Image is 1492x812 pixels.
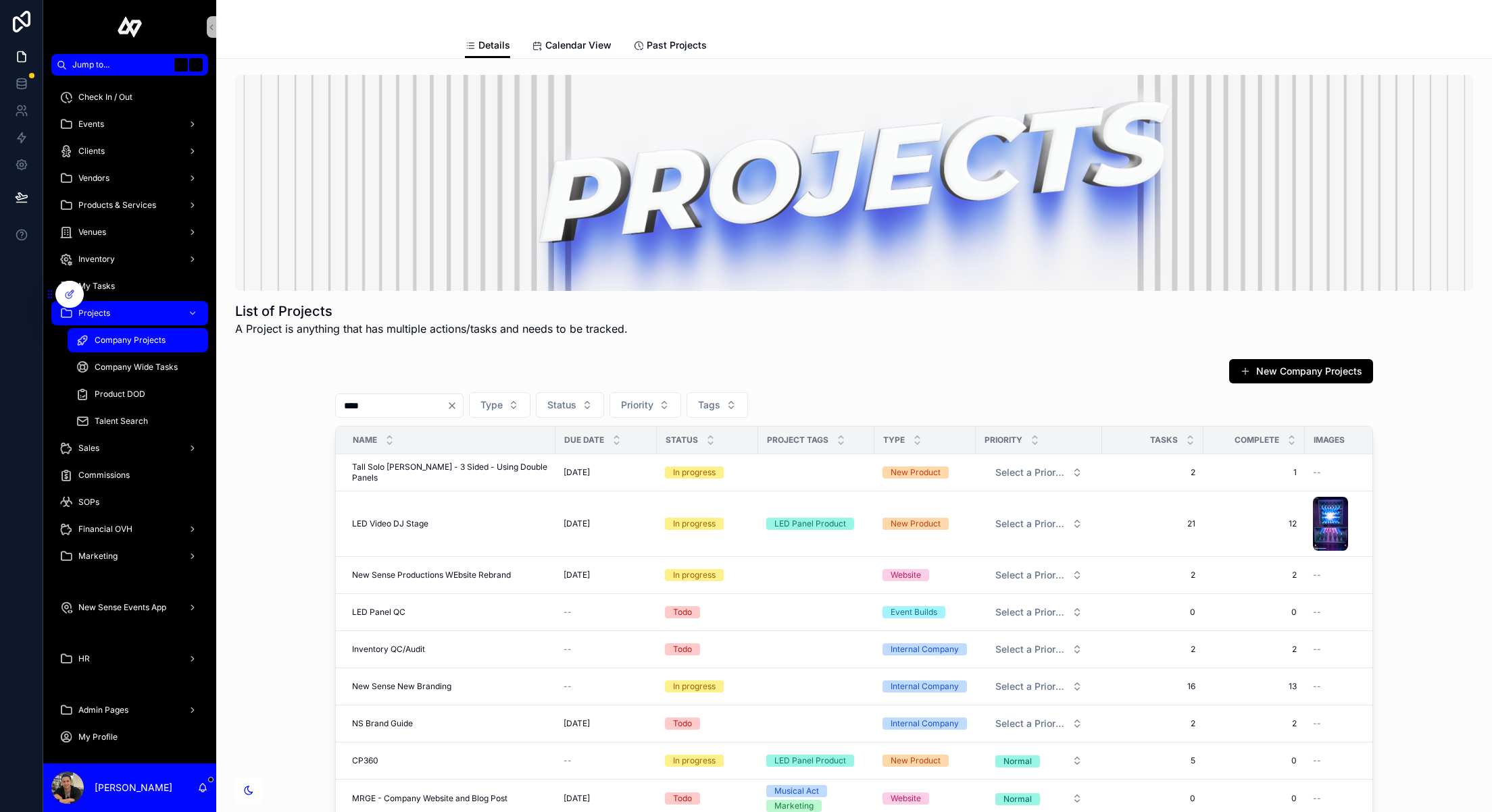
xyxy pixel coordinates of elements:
[633,33,707,60] a: Past Projects
[1003,793,1032,805] div: Normal
[1212,718,1297,729] a: 2
[564,570,649,580] a: [DATE]
[984,637,1094,662] a: Select Button
[68,355,208,379] a: Company Wide Tasks
[647,38,707,52] span: Past Projects
[1212,681,1297,692] a: 13
[985,674,1093,699] button: Select Button
[352,755,378,766] span: CP360
[1003,755,1032,767] div: Normal
[352,518,547,529] a: LED Video DJ Stage
[352,718,547,729] a: NS Brand Guide
[469,392,530,418] button: Select Button
[51,725,208,749] a: My Profile
[78,173,109,184] span: Vendors
[465,33,510,59] a: Details
[984,599,1094,625] a: Select Button
[51,436,208,460] a: Sales
[1212,755,1297,766] span: 0
[352,607,547,618] a: LED Panel QC
[1212,793,1297,804] span: 0
[78,200,156,211] span: Products & Services
[1313,793,1398,804] a: --
[1313,718,1321,729] span: --
[766,755,866,767] a: LED Panel Product
[673,606,692,618] div: Todo
[665,680,750,693] a: In progress
[673,643,692,655] div: Todo
[1110,467,1195,478] a: 2
[891,466,941,479] div: New Product
[235,302,628,321] h1: List of Projects
[698,398,720,412] span: Tags
[891,569,921,581] div: Website
[1212,467,1297,478] span: 1
[564,607,649,618] a: --
[673,466,716,479] div: In progress
[235,321,628,337] span: A Project is anything that has multiple actions/tasks and needs to be tracked.
[564,607,572,618] span: --
[352,570,547,580] a: New Sense Productions WEbsite Rebrand
[78,308,110,319] span: Projects
[51,647,208,671] a: HR
[665,518,750,530] a: In progress
[547,398,576,412] span: Status
[774,785,819,797] div: Musical Act
[118,16,143,38] img: App logo
[352,607,405,618] span: LED Panel QC
[564,644,572,655] span: --
[665,466,750,479] a: In progress
[564,681,572,692] span: --
[1110,793,1195,804] a: 0
[1110,718,1195,729] span: 2
[891,643,959,655] div: Internal Company
[995,717,1066,730] span: Select a Priority
[767,435,828,445] span: Project Tags
[1110,607,1195,618] span: 0
[352,681,547,692] a: New Sense New Branding
[984,786,1094,811] a: Select Button
[352,644,547,655] a: Inventory QC/Audit
[95,362,178,373] span: Company Wide Tasks
[78,470,130,481] span: Commissions
[1212,518,1297,529] span: 12
[78,653,90,664] span: HR
[78,227,106,238] span: Venues
[352,462,547,483] span: Tall Solo [PERSON_NAME] - 3 Sided - Using Double Panels
[51,698,208,722] a: Admin Pages
[532,33,612,60] a: Calendar View
[95,389,145,400] span: Product DOD
[564,467,590,478] span: [DATE]
[1110,755,1195,766] a: 5
[610,392,681,418] button: Select Button
[985,711,1093,736] button: Select Button
[536,392,604,418] button: Select Button
[78,497,99,508] span: SOPs
[995,517,1066,531] span: Select a Priority
[1313,755,1398,766] a: --
[766,785,866,812] a: Musical ActMarketing
[1212,570,1297,580] a: 2
[882,680,968,693] a: Internal Company
[1235,435,1279,445] span: Complete
[1150,435,1178,445] span: Tasks
[883,435,905,445] span: Type
[51,220,208,244] a: Venues
[985,637,1093,661] button: Select Button
[352,570,511,580] span: New Sense Productions WEbsite Rebrand
[51,301,208,325] a: Projects
[1212,644,1297,655] span: 2
[353,435,377,445] span: Name
[985,600,1093,624] button: Select Button
[352,681,451,692] span: New Sense New Branding
[891,718,959,730] div: Internal Company
[891,518,941,530] div: New Product
[51,595,208,620] a: New Sense Events App
[984,511,1094,537] a: Select Button
[985,786,1093,811] button: Select Button
[95,335,166,346] span: Company Projects
[882,718,968,730] a: Internal Company
[673,518,716,530] div: In progress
